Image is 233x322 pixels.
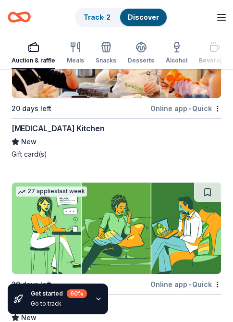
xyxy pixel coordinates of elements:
div: 27 applies last week [16,186,87,197]
button: Alcohol [166,37,187,69]
a: Discover [128,13,159,21]
button: Auction & raffle [12,37,55,69]
div: 20 days left [12,103,51,114]
div: Alcohol [166,57,187,64]
a: Home [8,6,31,28]
img: Image for BetterHelp Social Impact [12,183,221,274]
div: Snacks [96,57,116,64]
div: Desserts [128,57,154,64]
div: 60 % [67,289,87,298]
a: Image for Taste Buds Kitchen20 days leftOnline app•Quick[MEDICAL_DATA] KitchenNewGift card(s) [12,6,221,159]
div: [MEDICAL_DATA] Kitchen [12,123,104,134]
a: Track· 2 [84,13,110,21]
div: Get started [31,289,87,298]
span: • [189,105,191,112]
div: Auction & raffle [12,57,55,64]
button: Track· 2Discover [75,8,168,27]
div: Meals [67,57,84,64]
button: Beverages [199,37,231,69]
button: Desserts [128,37,154,69]
div: Online app Quick [150,102,221,114]
div: Beverages [199,57,231,64]
div: Go to track [31,300,87,308]
span: New [21,136,37,148]
div: Gift card(s) [12,149,221,159]
button: Meals [67,37,84,69]
button: Snacks [96,37,116,69]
